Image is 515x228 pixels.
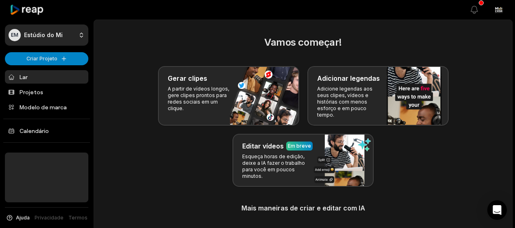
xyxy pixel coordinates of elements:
font: Mais maneiras de criar e editar com IA [241,204,365,212]
font: Editar vídeos [242,142,284,150]
font: Ajuda [16,215,30,221]
button: Ajuda [6,214,30,221]
div: Open Intercom Messenger [487,200,507,220]
font: Projetos [20,89,43,95]
font: Gerar clipes [168,74,207,82]
font: Modelo de marca [20,104,67,111]
a: Calendário [5,124,88,137]
font: Vamos começar! [264,36,342,48]
a: Privacidade [35,214,64,221]
font: Termos [68,215,88,221]
font: Privacidade [35,215,64,221]
font: Lar [20,73,28,80]
a: Projetos [5,85,88,99]
a: Lar [5,70,88,84]
font: Estúdio do Mi [24,31,63,38]
font: Adicione legendas aos seus clipes, vídeos e histórias com menos esforço e em pouco tempo. [317,86,373,118]
font: A partir de vídeos longos, gere clipes prontos para redes sociais em um clique. [168,86,229,111]
font: Calendário [20,127,49,134]
a: Termos [68,214,88,221]
font: Em breve [288,143,311,149]
font: Esqueça horas de edição, deixe a IA fazer o trabalho para você em poucos minutos. [242,153,305,179]
font: Criar Projeto [26,55,57,62]
font: EM [11,32,18,38]
a: Modelo de marca [5,100,88,114]
font: Adicionar legendas [317,74,380,82]
button: Criar Projeto [5,52,88,65]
